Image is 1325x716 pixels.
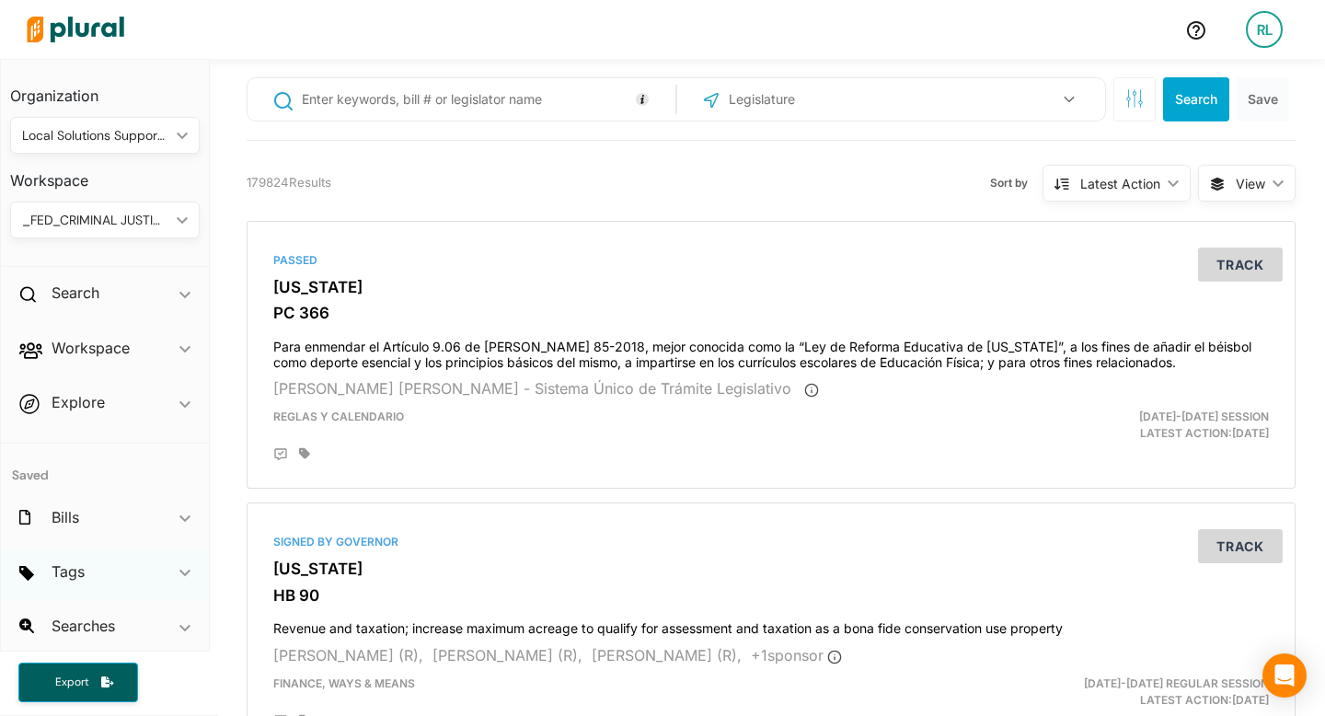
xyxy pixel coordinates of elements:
[299,447,310,460] div: Add tags
[1198,248,1283,282] button: Track
[273,379,791,398] span: [PERSON_NAME] [PERSON_NAME] - Sistema Único de Trámite Legislativo
[273,304,1269,322] h3: PC 366
[273,252,1269,269] div: Passed
[273,447,288,462] div: Add Position Statement
[10,69,200,110] h3: Organization
[727,82,924,117] input: Legislature
[592,646,742,664] span: [PERSON_NAME] (R),
[247,174,331,192] div: 179824 Results
[52,338,130,358] h2: Workspace
[1139,410,1269,423] span: [DATE]-[DATE] Session
[10,154,200,194] h3: Workspace
[634,91,651,108] div: Tooltip anchor
[1246,11,1283,48] div: RL
[273,676,415,690] span: Finance, Ways & Means
[273,330,1269,371] h4: Para enmendar el Artículo 9.06 de [PERSON_NAME] 85-2018, mejor conocida como la “Ley de Reforma E...
[22,211,169,230] div: _FED_CRIMINAL JUSTICE
[300,82,657,117] input: Enter keywords, bill # or legislator name
[1,444,209,489] h4: Saved
[941,409,1283,442] div: Latest Action: [DATE]
[1125,89,1144,105] span: Search Filters
[22,126,169,145] div: Local Solutions Support Center
[52,392,105,412] h2: Explore
[1236,174,1265,193] span: View
[273,560,1269,578] h3: [US_STATE]
[1262,653,1307,698] div: Open Intercom Messenger
[1163,77,1229,121] button: Search
[1084,676,1269,690] span: [DATE]-[DATE] Regular Session
[273,278,1269,296] h3: [US_STATE]
[273,586,1269,605] h3: HB 90
[1080,174,1160,193] div: Latest Action
[52,507,79,527] h2: Bills
[273,410,404,423] span: Reglas y Calendario
[52,616,115,636] h2: Searches
[990,175,1043,191] span: Sort by
[432,646,582,664] span: [PERSON_NAME] (R),
[273,646,423,664] span: [PERSON_NAME] (R),
[1237,77,1289,121] button: Save
[52,283,99,303] h2: Search
[751,646,842,664] span: + 1 sponsor
[273,534,1269,550] div: Signed by Governor
[52,561,85,582] h2: Tags
[273,612,1269,637] h4: Revenue and taxation; increase maximum acreage to qualify for assessment and taxation as a bona f...
[1198,529,1283,563] button: Track
[1231,4,1297,55] a: RL
[18,663,138,702] button: Export
[42,675,101,690] span: Export
[941,676,1283,709] div: Latest Action: [DATE]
